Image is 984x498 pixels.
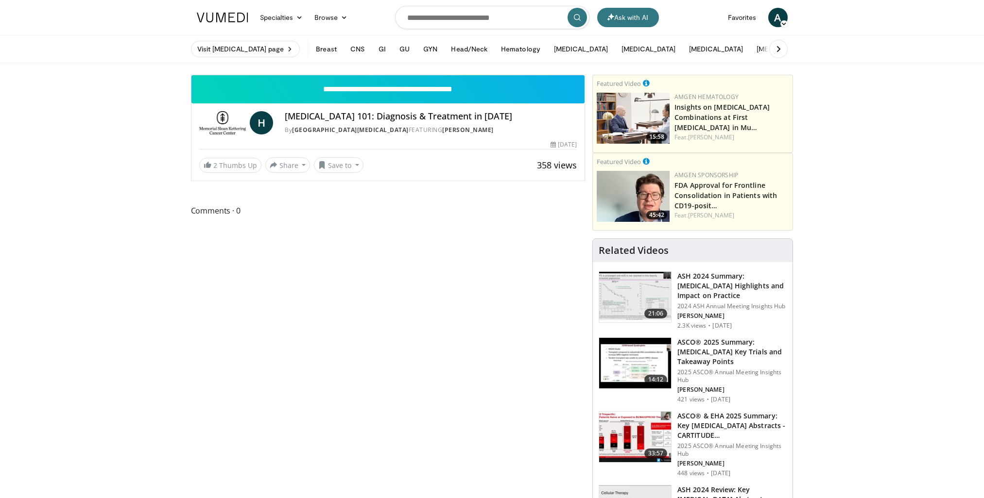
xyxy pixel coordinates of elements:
img: 7285ccaf-13c6-4078-8c02-25548bb19810.150x105_q85_crop-smart_upscale.jpg [599,338,671,388]
button: Breast [310,39,342,59]
button: Hematology [495,39,546,59]
div: Feat. [674,133,789,142]
p: 2.3K views [677,322,706,330]
button: GYN [417,39,443,59]
div: [DATE] [551,140,577,149]
button: Ask with AI [597,8,659,27]
p: [DATE] [711,396,730,403]
img: 9d2930a7-d6f2-468a-930e-ee4a3f7aed3e.png.150x105_q85_crop-smart_upscale.png [597,93,670,144]
small: Featured Video [597,157,641,166]
p: 2024 ASH Annual Meeting Insights Hub [677,302,787,310]
a: [PERSON_NAME] [442,126,494,134]
a: H [250,111,273,134]
button: Head/Neck [445,39,493,59]
a: 15:58 [597,93,670,144]
div: Feat. [674,211,789,220]
a: [PERSON_NAME] [688,211,734,219]
div: By FEATURING [285,126,577,134]
p: [PERSON_NAME] [677,460,787,467]
span: 15:58 [646,133,667,141]
a: FDA Approval for Frontline Consolidation in Patients with CD19-posit… [674,181,777,210]
p: 2025 ASCO® Annual Meeting Insights Hub [677,442,787,458]
img: b5824bf4-ad3f-4a56-b96a-0cee3537230d.150x105_q85_crop-smart_upscale.jpg [599,412,671,462]
a: Amgen Hematology [674,93,739,101]
a: [GEOGRAPHIC_DATA][MEDICAL_DATA] [292,126,409,134]
p: [PERSON_NAME] [677,386,787,394]
h3: ASH 2024 Summary: [MEDICAL_DATA] Highlights and Impact on Practice [677,271,787,300]
button: Share [265,157,311,173]
a: Favorites [722,8,762,27]
button: GI [373,39,392,59]
button: [MEDICAL_DATA] [548,39,614,59]
h4: Related Videos [599,245,669,256]
a: [PERSON_NAME] [688,133,734,141]
span: 358 views [537,159,577,171]
input: Search topics, interventions [395,6,589,29]
a: 2 Thumbs Up [199,158,261,173]
p: 2025 ASCO® Annual Meeting Insights Hub [677,368,787,384]
p: 448 views [677,469,705,477]
a: 14:12 ASCO® 2025 Summary: [MEDICAL_DATA] Key Trials and Takeaway Points 2025 ASCO® Annual Meeting... [599,337,787,403]
div: · [707,469,709,477]
span: 45:42 [646,211,667,219]
h3: ASCO® & EHA 2025 Summary: Key [MEDICAL_DATA] Abstracts - CARTITUDE… [677,411,787,440]
a: Visit [MEDICAL_DATA] page [191,41,300,57]
div: · [708,322,710,330]
p: [DATE] [711,469,730,477]
a: Specialties [254,8,309,27]
span: 21:06 [644,309,668,318]
span: 33:57 [644,448,668,458]
a: 33:57 ASCO® & EHA 2025 Summary: Key [MEDICAL_DATA] Abstracts - CARTITUDE… 2025 ASCO® Annual Meeti... [599,411,787,477]
img: 0487cae3-be8e-480d-8894-c5ed9a1cba93.png.150x105_q85_crop-smart_upscale.png [597,171,670,222]
button: GU [394,39,415,59]
a: Amgen Sponsorship [674,171,738,179]
span: Comments 0 [191,204,586,217]
img: 261cbb63-91cb-4edb-8a5a-c03d1dca5769.150x105_q85_crop-smart_upscale.jpg [599,272,671,322]
span: 2 [213,161,217,170]
a: Insights on [MEDICAL_DATA] Combinations at First [MEDICAL_DATA] in Mu… [674,102,770,132]
h3: ASCO® 2025 Summary: [MEDICAL_DATA] Key Trials and Takeaway Points [677,337,787,366]
a: A [768,8,788,27]
div: · [707,396,709,403]
img: VuMedi Logo [197,13,248,22]
a: 45:42 [597,171,670,222]
small: Featured Video [597,79,641,88]
button: CNS [345,39,371,59]
button: [MEDICAL_DATA] [751,39,816,59]
button: Save to [314,157,363,173]
p: [PERSON_NAME] [677,312,787,320]
a: 21:06 ASH 2024 Summary: [MEDICAL_DATA] Highlights and Impact on Practice 2024 ASH Annual Meeting ... [599,271,787,330]
h4: [MEDICAL_DATA] 101: Diagnosis & Treatment in [DATE] [285,111,577,122]
span: 14:12 [644,375,668,384]
button: [MEDICAL_DATA] [683,39,749,59]
button: [MEDICAL_DATA] [616,39,681,59]
a: Browse [309,8,353,27]
p: [DATE] [712,322,732,330]
img: Memorial Sloan Kettering Cancer Center [199,111,246,134]
p: 421 views [677,396,705,403]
